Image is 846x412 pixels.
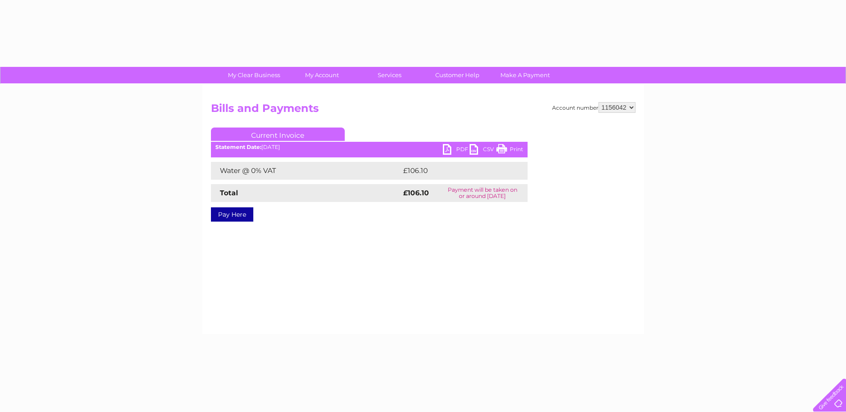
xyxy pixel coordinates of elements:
td: £106.10 [401,162,511,180]
strong: Total [220,189,238,197]
a: Pay Here [211,207,253,222]
td: Payment will be taken on or around [DATE] [437,184,527,202]
h2: Bills and Payments [211,102,636,119]
td: Water @ 0% VAT [211,162,401,180]
a: Print [496,144,523,157]
a: Make A Payment [488,67,562,83]
a: PDF [443,144,470,157]
a: Customer Help [421,67,494,83]
a: Current Invoice [211,128,345,141]
a: My Clear Business [217,67,291,83]
b: Statement Date: [215,144,261,150]
strong: £106.10 [403,189,429,197]
a: CSV [470,144,496,157]
div: Account number [552,102,636,113]
div: [DATE] [211,144,528,150]
a: My Account [285,67,359,83]
a: Services [353,67,426,83]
